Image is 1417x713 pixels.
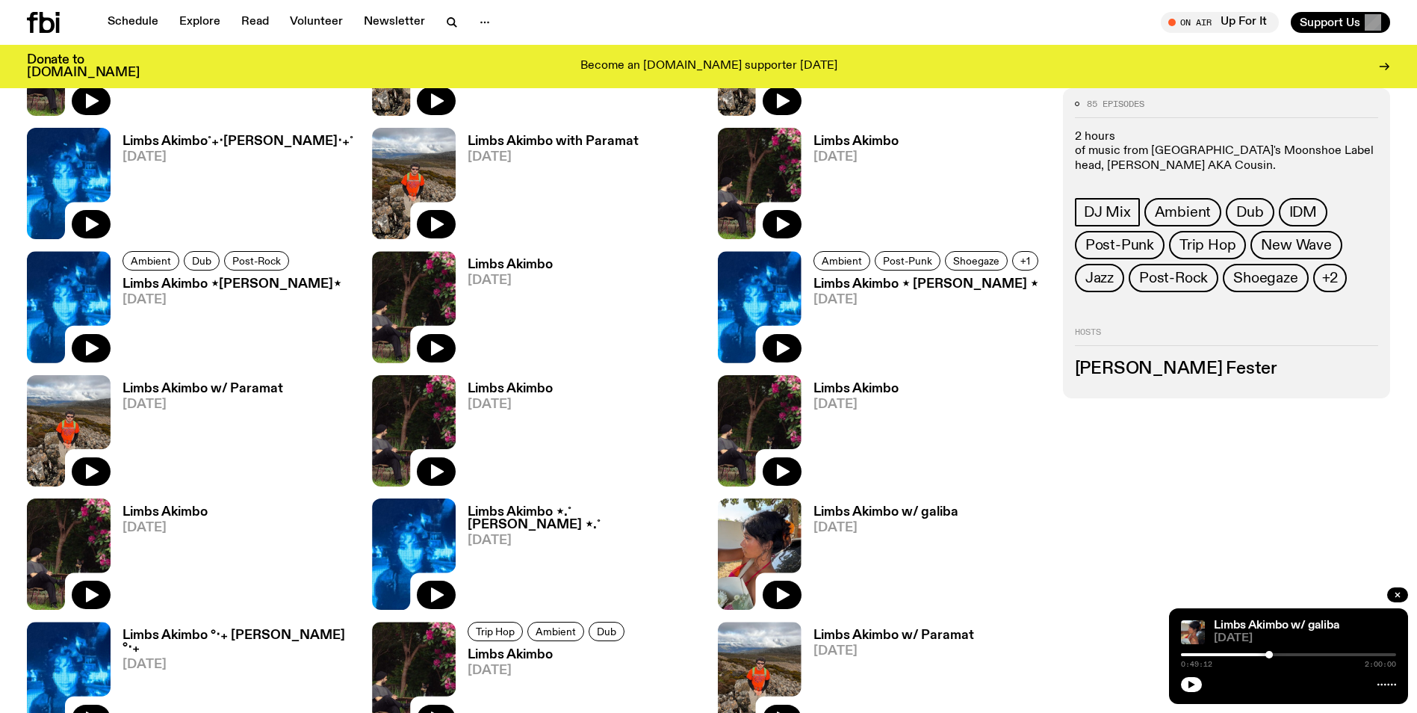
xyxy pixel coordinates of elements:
a: Post-Punk [875,251,940,271]
span: Ambient [822,256,862,267]
a: Limbs Akimbo[DATE] [111,506,208,610]
a: DJ Mix [1075,198,1140,226]
a: Dub [1226,198,1274,226]
span: Dub [192,256,211,267]
a: Limbs Akimbo ⋆.˚ [PERSON_NAME] ⋆.˚[DATE] [456,506,699,610]
a: Newsletter [355,12,434,33]
span: Shoegaze [1233,270,1297,286]
a: Ambient [123,251,179,271]
span: [DATE] [123,151,353,164]
a: Limbs Akimbo with Paramat[DATE] [456,135,639,239]
span: Ambient [1155,204,1212,220]
a: Limbs Akimbo w/ galiba [1214,620,1339,632]
span: 2:00:00 [1365,661,1396,668]
a: Limbs Akimbo w/ Paramat[DATE] [111,383,283,487]
span: 0:49:12 [1181,661,1212,668]
a: Schedule [99,12,167,33]
h3: Limbs Akimbo w/ galiba [813,506,958,519]
span: [DATE] [123,658,354,671]
h3: Limbs Akimbo w/ Paramat [813,629,974,642]
img: Jackson sits at an outdoor table, legs crossed and gazing at a black and brown dog also sitting a... [372,375,456,487]
button: +2 [1313,264,1348,292]
span: Post-Punk [883,256,932,267]
span: Jazz [1085,270,1114,286]
span: Ambient [536,626,576,638]
h3: Limbs Akimbo [813,383,899,395]
span: Post-Rock [1139,270,1208,286]
span: 85 episodes [1087,100,1144,108]
span: [DATE] [468,151,639,164]
span: [DATE] [468,274,553,287]
a: Shoegaze [1223,264,1308,292]
span: Trip Hop [1179,237,1235,253]
a: Ambient [1144,198,1222,226]
span: [DATE] [123,522,208,534]
span: Shoegaze [953,256,999,267]
span: [DATE] [1214,633,1396,644]
a: Trip Hop [1169,231,1246,259]
span: IDM [1289,204,1317,220]
a: Read [232,12,278,33]
span: Dub [1236,204,1263,220]
span: Dub [597,626,616,638]
h3: Limbs Akimbo [813,135,899,148]
span: [DATE] [813,294,1043,306]
h2: Hosts [1075,328,1378,346]
a: Post-Punk [1075,231,1165,259]
h3: Limbs Akimbo [468,259,553,271]
a: Post-Rock [1129,264,1218,292]
span: [DATE] [468,398,553,411]
img: Jackson sits at an outdoor table, legs crossed and gazing at a black and brown dog also sitting a... [27,499,111,610]
a: Ambient [527,622,584,641]
span: [DATE] [813,151,899,164]
a: Jazz [1075,264,1124,292]
span: Support Us [1300,16,1360,29]
span: New Wave [1261,237,1331,253]
a: Volunteer [281,12,352,33]
a: Limbs Akimbo˚₊‧[PERSON_NAME]‧₊˚[DATE] [111,135,353,239]
h3: Donate to [DOMAIN_NAME] [27,54,140,79]
span: DJ Mix [1084,204,1131,220]
img: Jackson sits at an outdoor table, legs crossed and gazing at a black and brown dog also sitting a... [372,251,456,362]
span: [DATE] [468,534,699,547]
h3: Limbs Akimbo [468,649,629,661]
h3: Limbs Akimbo ⋆.˚ [PERSON_NAME] ⋆.˚ [468,506,699,531]
span: [DATE] [813,645,974,658]
img: Jackson sits at an outdoor table, legs crossed and gazing at a black and brown dog also sitting a... [718,128,801,239]
h3: Limbs Akimbo ⋆ [PERSON_NAME] ⋆ [813,278,1043,291]
button: Support Us [1291,12,1390,33]
a: Limbs Akimbo w/ galiba[DATE] [801,506,958,610]
h3: Limbs Akimbo˚₊‧[PERSON_NAME]‧₊˚ [123,135,353,148]
a: New Wave [1250,231,1342,259]
a: Dub [589,622,624,641]
h3: Limbs Akimbo [123,506,208,519]
button: +1 [1012,251,1038,271]
span: [DATE] [123,398,283,411]
span: Trip Hop [476,626,515,638]
a: Dub [184,251,220,271]
span: Post-Rock [232,256,281,267]
span: [DATE] [468,664,629,677]
a: Limbs Akimbo ⋆[PERSON_NAME]⋆[DATE] [111,278,341,362]
h3: [PERSON_NAME] Fester [1075,362,1378,378]
a: Limbs Akimbo ⋆ [PERSON_NAME] ⋆[DATE] [801,278,1043,362]
a: Post-Rock [224,251,289,271]
a: Trip Hop [468,622,523,641]
span: [DATE] [813,522,958,534]
span: [DATE] [813,398,899,411]
span: +2 [1322,270,1339,286]
span: [DATE] [123,294,341,306]
h3: Limbs Akimbo with Paramat [468,135,639,148]
img: Jackson sits at an outdoor table, legs crossed and gazing at a black and brown dog also sitting a... [718,375,801,487]
button: On AirUp For It [1161,12,1279,33]
a: IDM [1279,198,1327,226]
a: Limbs Akimbo[DATE] [801,135,899,239]
a: Limbs Akimbo[DATE] [801,383,899,487]
p: 2 hours of music from [GEOGRAPHIC_DATA]'s Moonshoe Label head, [PERSON_NAME] AKA Cousin. [1075,131,1378,174]
span: Ambient [131,256,171,267]
h3: Limbs Akimbo [468,383,553,395]
h3: Limbs Akimbo ⋆[PERSON_NAME]⋆ [123,278,341,291]
a: Limbs Akimbo[DATE] [456,259,553,362]
h3: Limbs Akimbo °‧₊ [PERSON_NAME] °‧₊ [123,629,354,655]
a: Explore [170,12,229,33]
